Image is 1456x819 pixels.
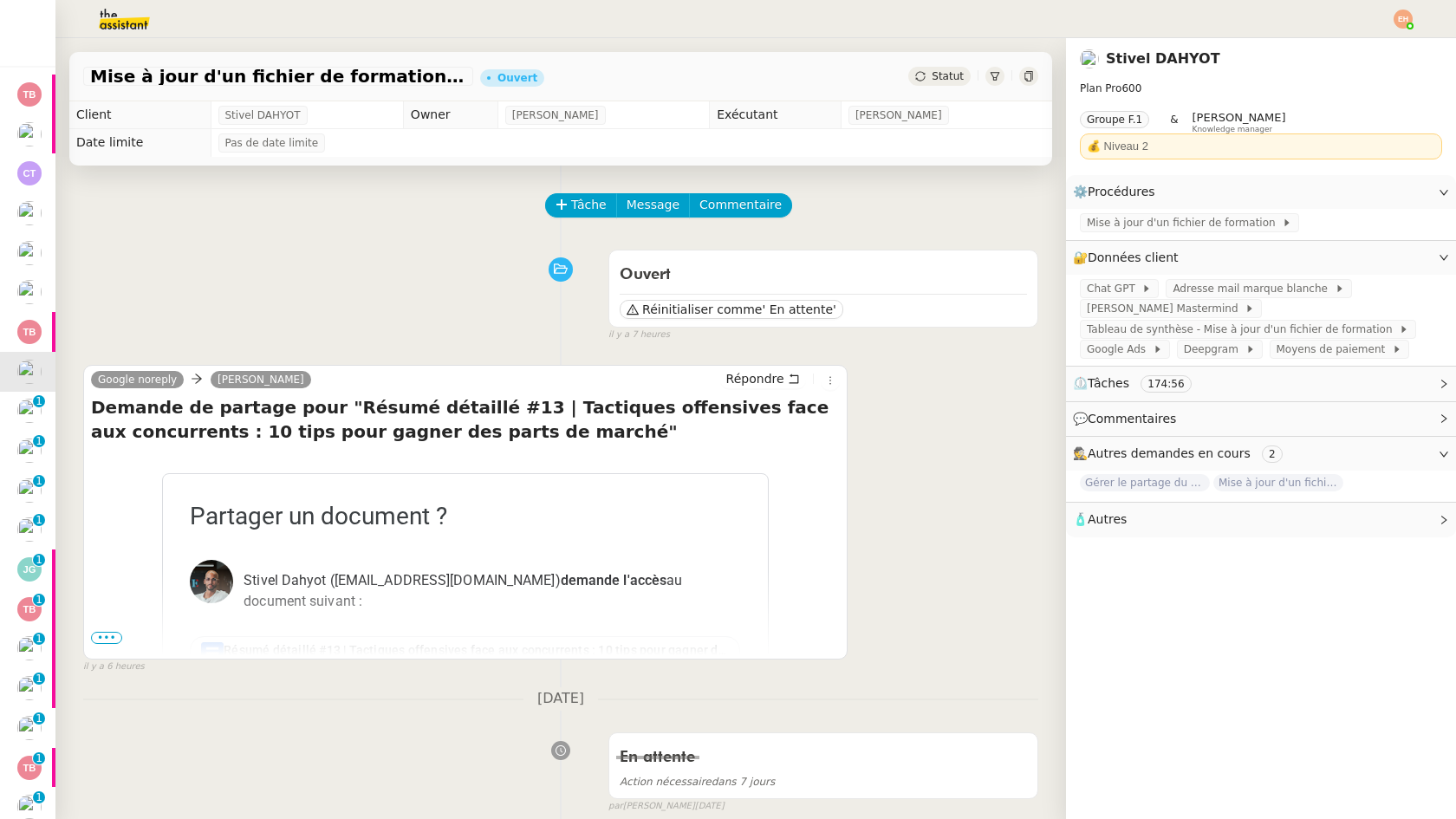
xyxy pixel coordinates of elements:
span: Commentaire [699,195,782,215]
nz-badge-sup: 1 [33,475,45,487]
img: users%2FKIcnt4T8hLMuMUUpHYCYQM06gPC2%2Favatar%2F1dbe3bdc-0f95-41bf-bf6e-fc84c6569aaf [1080,49,1099,68]
img: svg [17,320,42,344]
img: users%2FxcSDjHYvjkh7Ays4vB9rOShue3j1%2Favatar%2Fc5852ac1-ab6d-4275-813a-2130981b2f82 [17,517,42,542]
img: users%2FtFhOaBya8rNVU5KG7br7ns1BCvi2%2Favatar%2Faa8c47da-ee6c-4101-9e7d-730f2e64f978 [17,399,42,423]
span: Chat GPT [1087,280,1141,297]
span: Résumé détaillé #13 | Tactiques offensives face aux concurrents : 10 tips pour gagner des parts d... [224,643,826,657]
span: [PERSON_NAME] [512,107,599,124]
span: Autres demandes en cours [1088,446,1251,460]
img: users%2FtFhOaBya8rNVU5KG7br7ns1BCvi2%2Favatar%2Faa8c47da-ee6c-4101-9e7d-730f2e64f978 [17,122,42,146]
span: Tâche [571,195,607,215]
div: 🔐Données client [1066,241,1456,275]
span: Gérer le partage du document [1080,474,1210,491]
img: users%2FtFhOaBya8rNVU5KG7br7ns1BCvi2%2Favatar%2Faa8c47da-ee6c-4101-9e7d-730f2e64f978 [17,676,42,700]
a: [EMAIL_ADDRESS][DOMAIN_NAME] [335,572,556,588]
img: users%2FKIcnt4T8hLMuMUUpHYCYQM06gPC2%2Favatar%2F1dbe3bdc-0f95-41bf-bf6e-fc84c6569aaf [17,360,42,384]
span: En attente [620,750,695,765]
p: 1 [36,514,42,530]
div: ⏲️Tâches 174:56 [1066,367,1456,400]
span: Mise à jour d'un fichier de formation - [DATE] [90,68,466,85]
span: Statut [932,70,964,82]
span: Message [627,195,679,215]
button: Message [616,193,690,218]
a: [PERSON_NAME] [211,372,311,387]
span: Google Ads [1087,341,1153,358]
span: Plan Pro [1080,82,1121,94]
h4: Demande de partage pour "Résumé détaillé #13 | Tactiques offensives face aux concurrents : 10 tip... [91,395,840,444]
span: [PERSON_NAME] Mastermind [1087,300,1245,317]
img: users%2F8F3ae0CdRNRxLT9M8DTLuFZT1wq1%2Favatar%2F8d3ba6ea-8103-41c2-84d4-2a4cca0cf040 [17,201,42,225]
p: 1 [36,673,42,688]
td: Client [69,101,211,129]
div: 🧴Autres [1066,503,1456,536]
div: ⚙️Procédures [1066,175,1456,209]
span: Tâches [1088,376,1129,390]
nz-tag: 174:56 [1141,375,1191,393]
span: ⚙️ [1073,182,1163,202]
p: 1 [36,712,42,728]
span: 💬 [1073,412,1184,426]
nz-tag: Groupe F.1 [1080,111,1149,128]
a: Stivel DAHYOT [1106,50,1220,67]
img: users%2Fu5utAm6r22Q2efrA9GW4XXK0tp42%2Favatar%2Fec7cfc88-a6c7-457c-b43b-5a2740bdf05f [17,439,42,463]
button: Répondre [720,369,806,388]
nz-badge-sup: 1 [33,435,45,447]
span: [DATE] [695,799,725,814]
p: 1 [36,554,42,569]
span: Action nécessaire [620,776,712,788]
nz-tag: 2 [1262,445,1283,463]
span: Pas de date limite [225,134,319,152]
nz-badge-sup: 1 [33,514,45,526]
div: 💬Commentaires [1066,402,1456,436]
img: users%2FtFhOaBya8rNVU5KG7br7ns1BCvi2%2Favatar%2Faa8c47da-ee6c-4101-9e7d-730f2e64f978 [17,478,42,503]
span: par [608,799,623,814]
span: Données client [1088,250,1179,264]
nz-badge-sup: 1 [33,554,45,566]
td: Date limite [69,129,211,157]
img: svg [17,756,42,780]
span: Mise à jour d'un fichier de formation - [DATE] [1213,474,1343,491]
small: [PERSON_NAME] [608,799,725,814]
nz-badge-sup: 1 [33,791,45,803]
span: Adresse mail marque blanche [1173,280,1334,297]
img: users%2FABbKNE6cqURruDjcsiPjnOKQJp72%2Favatar%2F553dd27b-fe40-476d-bebb-74bc1599d59c [17,241,42,265]
img: svg [1394,10,1413,29]
p: 1 [36,633,42,648]
span: Autres [1088,512,1127,526]
span: Mise à jour d'un fichier de formation [1087,214,1282,231]
span: Procédures [1088,185,1155,198]
span: 🧴 [1073,512,1127,526]
span: Ouvert [620,267,671,283]
span: Stivel DAHYOT [225,107,301,124]
td: Owner [403,101,497,129]
a: Résumé détaillé #13 | Tactiques offensives face aux concurrents : 10 tips pour gagner des parts d... [190,636,740,671]
div: 🕵️Autres demandes en cours 2 [1066,437,1456,471]
span: Knowledge manager [1193,125,1273,134]
nz-badge-sup: 1 [33,594,45,606]
img: users%2F0v3yA2ZOZBYwPN7V38GNVTYjOQj1%2Favatar%2Fa58eb41e-cbb7-4128-9131-87038ae72dcb [17,795,42,819]
p: 1 [36,752,42,768]
span: il y a 7 heures [608,328,670,342]
span: dans 7 jours [620,776,775,788]
nz-badge-sup: 1 [33,673,45,685]
button: Tâche [545,193,617,218]
img: users%2FQpCxyqocEVdZY41Fxv3wygnJiLr1%2Favatar%2F9203b7ab-e096-427c-ac20-8ca19ba09eb5 [17,716,42,740]
p: 1 [36,395,42,411]
p: 1 [36,594,42,609]
img: svg [17,557,42,582]
app-user-label: Knowledge manager [1193,111,1286,133]
span: ' En attente' [762,301,835,318]
img: svg [17,82,42,107]
img: Photo de profil de l'en-tête [190,560,233,603]
p: 1 [36,791,42,807]
button: Réinitialiser comme' En attente' [620,300,843,319]
div: Partager un document ? [190,501,740,532]
span: ••• [91,632,122,644]
span: Deepgram [1184,341,1245,358]
nz-badge-sup: 1 [33,752,45,764]
span: 🕵️ [1073,446,1290,460]
span: 🔐 [1073,248,1186,268]
span: Répondre [726,370,784,387]
span: [PERSON_NAME] [855,107,942,124]
span: Tableau de synthèse - Mise à jour d'un fichier de formation [1087,321,1399,338]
